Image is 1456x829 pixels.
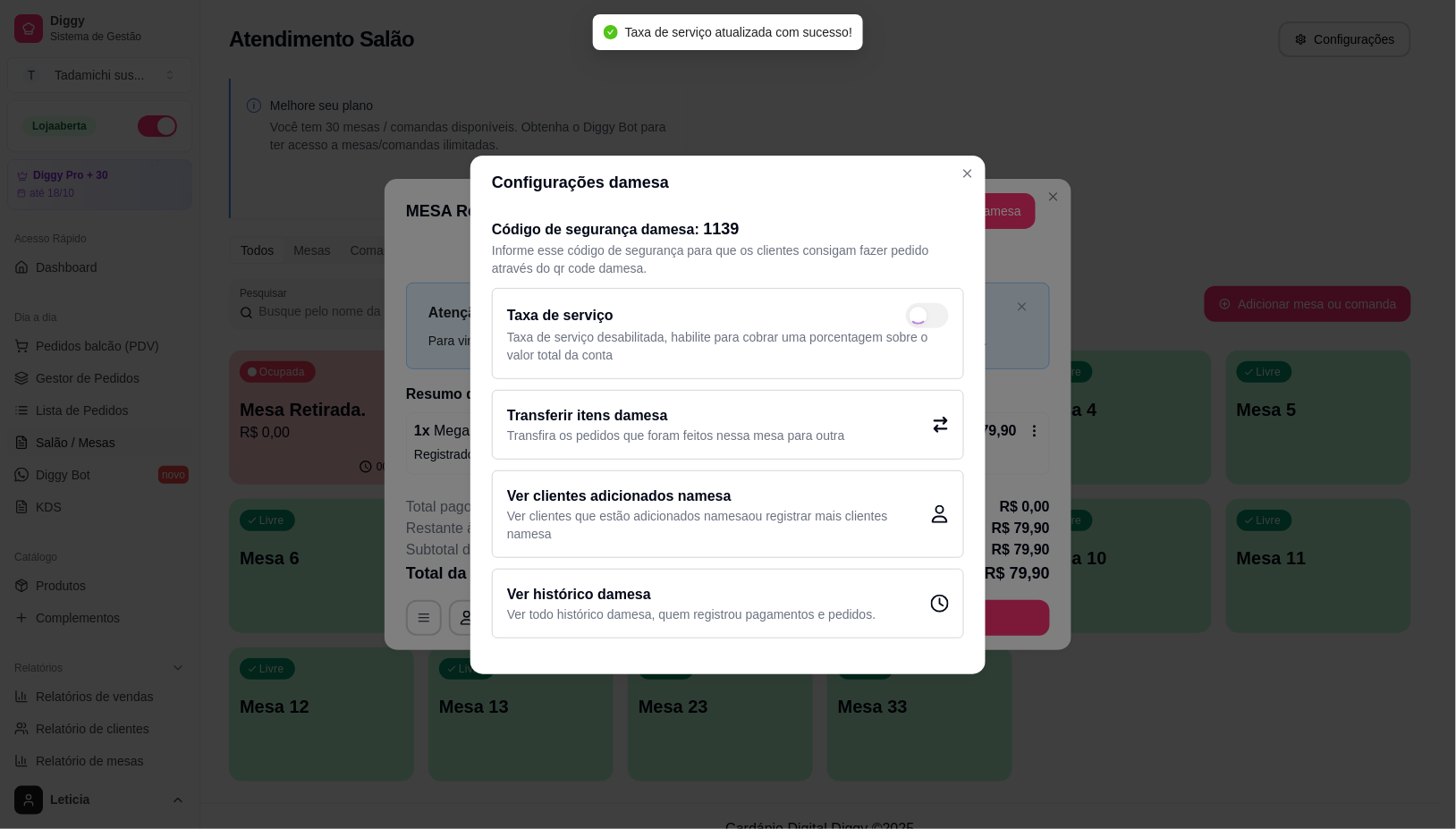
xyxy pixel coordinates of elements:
span: Taxa de serviço atualizada com sucesso! [625,25,852,39]
p: Ver todo histórico da mesa , quem registrou pagamentos e pedidos. [507,605,876,623]
h2: Transferir itens da mesa [507,405,845,427]
h2: Taxa de serviço [507,305,614,326]
p: Transfira os pedidos que foram feitos nessa mesa para outra [507,427,845,444]
h2: Código de segurança da mesa : [492,216,964,241]
p: Taxa de serviço desabilitada, habilite para cobrar uma porcentagem sobre o valor total da conta [507,328,949,364]
header: Configurações da mesa [470,156,986,209]
span: 1139 [704,220,740,238]
span: check-circle [604,25,618,39]
button: Close [953,159,982,188]
p: Informe esse código de segurança para que os clientes consigam fazer pedido através do qr code da... [492,241,964,277]
h2: Ver clientes adicionados na mesa [507,486,931,507]
p: Ver clientes que estão adicionados na mesa ou registrar mais clientes na mesa [507,507,931,543]
h2: Ver histórico da mesa [507,584,876,605]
